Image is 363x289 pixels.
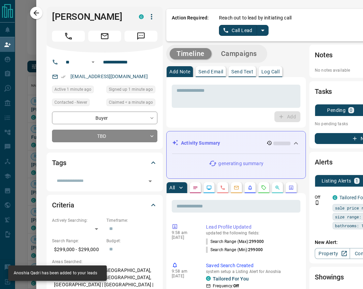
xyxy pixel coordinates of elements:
[219,14,291,21] p: Reach out to lead by initiating call
[234,185,239,190] svg: Emails
[261,69,280,74] p: Log Call
[172,274,196,278] p: [DATE]
[172,269,196,274] p: 9:58 am
[206,231,298,235] p: updated the following fields:
[219,25,257,36] button: Call Lead
[52,31,85,42] span: Call
[172,137,300,149] div: Activity Summary
[315,248,350,259] a: Property
[106,86,157,95] div: Tue Oct 14 2025
[172,14,209,36] p: Action Required:
[206,223,298,231] p: Lead Profile Updated
[193,185,198,190] svg: Notes
[327,108,346,113] p: Pending
[355,178,358,183] p: 1
[52,244,103,255] p: $299,000 - $299,000
[52,200,74,211] h2: Criteria
[109,99,153,106] span: Claimed < a minute ago
[172,235,196,240] p: [DATE]
[14,268,97,279] div: Anoshia Qadri has been added to your leads
[220,185,225,190] svg: Calls
[125,31,157,42] span: Message
[288,185,294,190] svg: Agent Actions
[206,247,263,253] p: Search Range (Min) :
[213,276,249,281] a: Tailored For You
[218,160,263,167] p: generating summary
[206,262,298,269] p: Saved Search Created
[206,185,212,190] svg: Lead Browsing Activity
[54,86,91,93] span: Active 1 minute ago
[315,157,333,168] h2: Alerts
[106,238,157,244] p: Budget:
[213,283,239,289] p: Frequency:
[169,185,175,190] p: All
[247,185,253,190] svg: Listing Alerts
[139,14,144,19] div: condos.ca
[61,74,66,79] svg: Email Verified
[248,247,263,252] span: 299000
[52,155,157,171] div: Tags
[206,269,298,274] p: system setup a Listing Alert for Anoshia
[261,185,267,190] svg: Requests
[206,239,264,245] p: Search Range (Max) :
[52,157,66,168] h2: Tags
[315,49,333,60] h2: Notes
[231,69,253,74] p: Send Text
[233,284,239,288] strong: Off
[198,69,223,74] p: Send Email
[206,276,211,281] div: condos.ca
[52,86,103,95] div: Tue Oct 14 2025
[315,194,328,200] p: Off
[52,112,157,124] div: Buyer
[109,86,153,93] span: Signed up 1 minute ago
[172,230,196,235] p: 9:58 am
[275,185,280,190] svg: Opportunities
[169,69,190,74] p: Add Note
[145,176,155,186] button: Open
[52,259,157,265] p: Areas Searched:
[333,195,337,200] div: condos.ca
[89,58,97,66] button: Open
[249,239,264,244] span: 299000
[52,197,157,213] div: Criteria
[52,217,103,223] p: Actively Searching:
[170,48,211,59] button: Timeline
[52,130,157,142] div: TBD
[219,25,269,36] div: split button
[350,108,352,113] p: 0
[106,217,157,223] p: Timeframe:
[70,74,148,79] a: [EMAIL_ADDRESS][DOMAIN_NAME]
[54,99,87,106] span: Contacted - Never
[315,272,344,283] h2: Showings
[315,86,332,97] h2: Tasks
[106,99,157,108] div: Tue Oct 14 2025
[52,11,129,22] h1: [PERSON_NAME]
[181,140,220,147] p: Activity Summary
[52,238,103,244] p: Search Range:
[315,200,320,205] svg: Push Notification Only
[322,178,351,183] p: Listing Alerts
[214,48,264,59] button: Campaigns
[88,31,121,42] span: Email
